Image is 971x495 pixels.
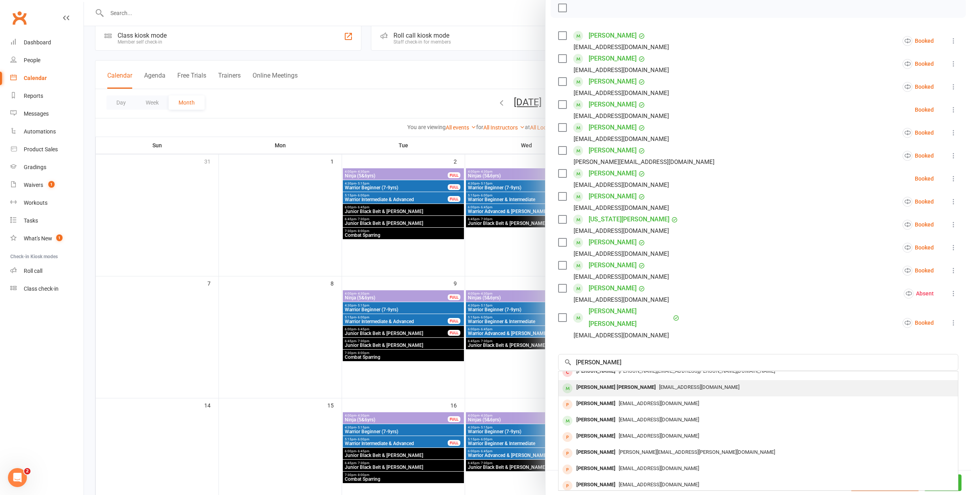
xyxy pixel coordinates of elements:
a: [PERSON_NAME] [589,121,637,134]
a: Class kiosk mode [10,280,84,298]
div: [PERSON_NAME] [573,479,619,491]
div: [EMAIL_ADDRESS][DOMAIN_NAME] [574,65,669,75]
div: prospect [562,465,572,474]
div: [EMAIL_ADDRESS][DOMAIN_NAME] [574,134,669,144]
a: [PERSON_NAME] [PERSON_NAME] [589,305,671,330]
a: [PERSON_NAME] [589,259,637,272]
a: [PERSON_NAME] [589,236,637,249]
div: [PERSON_NAME] [573,414,619,426]
a: Dashboard [10,34,84,51]
a: Workouts [10,194,84,212]
div: Reports [24,93,43,99]
div: Booked [903,82,934,92]
div: [PERSON_NAME] [573,366,619,377]
div: Dashboard [24,39,51,46]
div: Tasks [24,217,38,224]
div: Booked [903,220,934,230]
div: Calendar [24,75,47,81]
div: prospect [562,400,572,409]
div: People [24,57,40,63]
span: 2 [24,468,30,474]
div: [EMAIL_ADDRESS][DOMAIN_NAME] [574,180,669,190]
span: [PERSON_NAME][EMAIL_ADDRESS][PERSON_NAME][DOMAIN_NAME] [619,449,775,455]
a: Clubworx [10,8,29,28]
a: [PERSON_NAME] [589,282,637,295]
div: Absent [904,289,934,299]
span: [EMAIL_ADDRESS][DOMAIN_NAME] [619,417,699,423]
div: prospect [562,448,572,458]
a: Messages [10,105,84,123]
span: [EMAIL_ADDRESS][DOMAIN_NAME] [619,433,699,439]
span: [EMAIL_ADDRESS][DOMAIN_NAME] [619,465,699,471]
div: [EMAIL_ADDRESS][DOMAIN_NAME] [574,111,669,121]
div: Booked [903,318,934,328]
a: [PERSON_NAME] [589,98,637,111]
div: Roll call [24,268,42,274]
div: Booked [915,107,934,112]
div: What's New [24,235,52,242]
a: [PERSON_NAME] [589,52,637,65]
div: member [562,383,572,393]
iframe: Intercom live chat [8,468,27,487]
a: Waivers 1 [10,176,84,194]
div: Booked [903,197,934,207]
a: Roll call [10,262,84,280]
a: What's New1 [10,230,84,247]
div: Product Sales [24,146,58,152]
div: Gradings [24,164,46,170]
div: Booked [903,128,934,138]
a: [PERSON_NAME] [589,75,637,88]
div: [EMAIL_ADDRESS][DOMAIN_NAME] [574,330,669,341]
div: Booked [903,151,934,161]
span: 1 [48,181,55,188]
div: [EMAIL_ADDRESS][DOMAIN_NAME] [574,203,669,213]
div: Booked [903,266,934,276]
div: [PERSON_NAME] [573,447,619,458]
div: Booked [903,36,934,46]
div: member [562,367,572,377]
div: member [562,416,572,426]
div: Booked [903,243,934,253]
div: [EMAIL_ADDRESS][DOMAIN_NAME] [574,249,669,259]
a: Product Sales [10,141,84,158]
a: Gradings [10,158,84,176]
div: prospect [562,432,572,442]
div: [PERSON_NAME] [573,398,619,409]
span: [EMAIL_ADDRESS][DOMAIN_NAME] [619,400,699,406]
a: [PERSON_NAME] [589,144,637,157]
a: [PERSON_NAME] [589,167,637,180]
input: Search to add attendees [558,354,958,371]
div: prospect [562,481,572,491]
div: Workouts [24,200,48,206]
a: [US_STATE][PERSON_NAME] [589,213,669,226]
div: [PERSON_NAME] [573,463,619,474]
div: Booked [903,59,934,69]
div: Waivers [24,182,43,188]
span: [EMAIL_ADDRESS][DOMAIN_NAME] [659,384,739,390]
div: [PERSON_NAME][EMAIL_ADDRESS][DOMAIN_NAME] [574,157,714,167]
div: [EMAIL_ADDRESS][DOMAIN_NAME] [574,226,669,236]
a: Reports [10,87,84,105]
div: [EMAIL_ADDRESS][DOMAIN_NAME] [574,88,669,98]
a: [PERSON_NAME] [589,29,637,42]
span: 1 [56,234,63,241]
div: [EMAIL_ADDRESS][DOMAIN_NAME] [574,295,669,305]
div: Booked [915,176,934,181]
div: [EMAIL_ADDRESS][DOMAIN_NAME] [574,42,669,52]
span: [EMAIL_ADDRESS][DOMAIN_NAME] [619,482,699,487]
a: Tasks [10,212,84,230]
div: [PERSON_NAME] [PERSON_NAME] [573,382,659,393]
div: Messages [24,110,49,117]
a: People [10,51,84,69]
div: Class check-in [24,286,59,292]
a: [PERSON_NAME] [589,190,637,203]
div: [EMAIL_ADDRESS][DOMAIN_NAME] [574,272,669,282]
a: Automations [10,123,84,141]
div: Automations [24,128,56,135]
div: [PERSON_NAME] [573,430,619,442]
a: Calendar [10,69,84,87]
